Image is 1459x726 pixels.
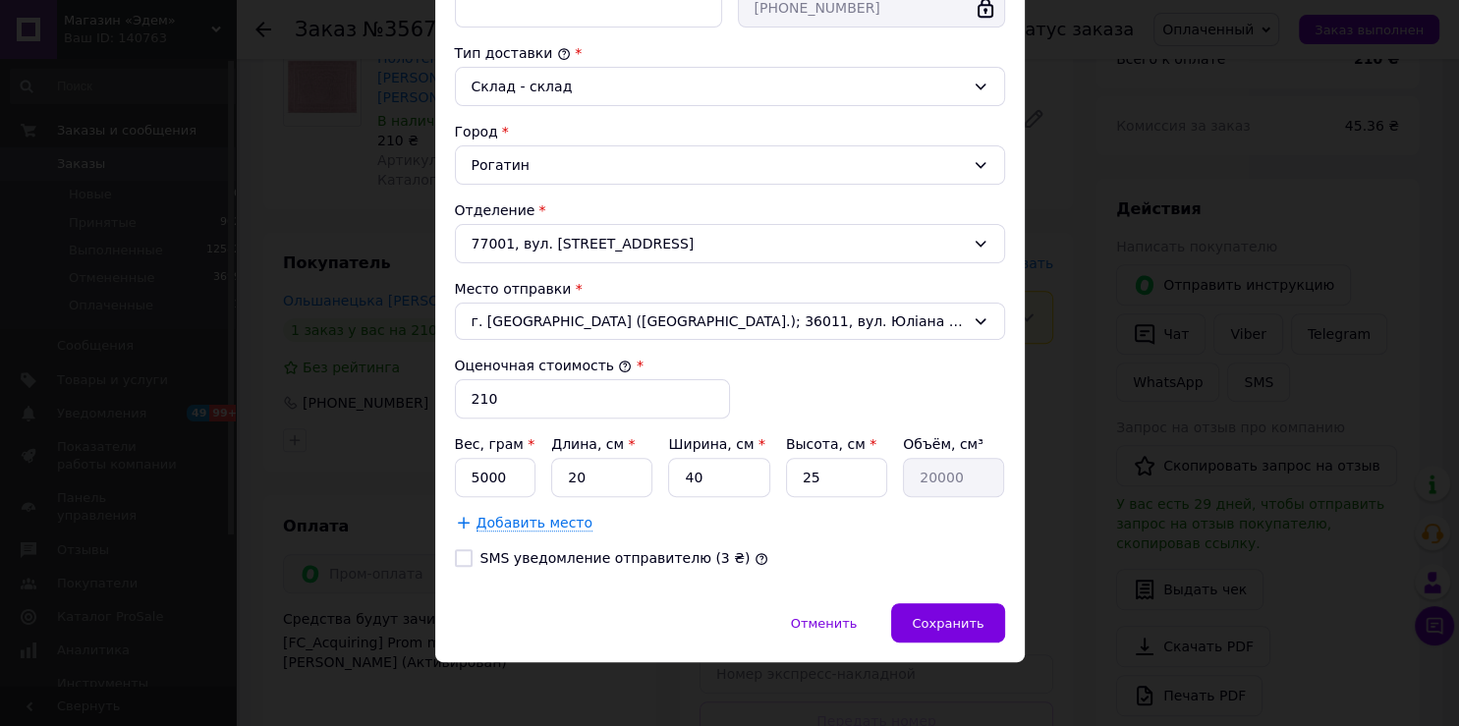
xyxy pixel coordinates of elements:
[551,436,635,452] label: Длина, см
[480,550,751,566] label: SMS уведомление отправителю (3 ₴)
[472,311,965,331] span: г. [GEOGRAPHIC_DATA] ([GEOGRAPHIC_DATA].); 36011, вул. Юліана [STREET_ADDRESS]
[455,224,1005,263] div: 77001, вул. [STREET_ADDRESS]
[791,616,858,631] span: Отменить
[472,76,965,97] div: Склад - склад
[455,200,1005,220] div: Отделение
[455,358,633,373] label: Оценочная стоимость
[668,436,764,452] label: Ширина, см
[455,43,1005,63] div: Тип доставки
[455,145,1005,185] div: Рогатин
[912,616,983,631] span: Сохранить
[455,436,535,452] label: Вес, грам
[903,434,1004,454] div: Объём, см³
[477,515,593,531] span: Добавить место
[455,279,1005,299] div: Место отправки
[786,436,876,452] label: Высота, см
[455,122,1005,141] div: Город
